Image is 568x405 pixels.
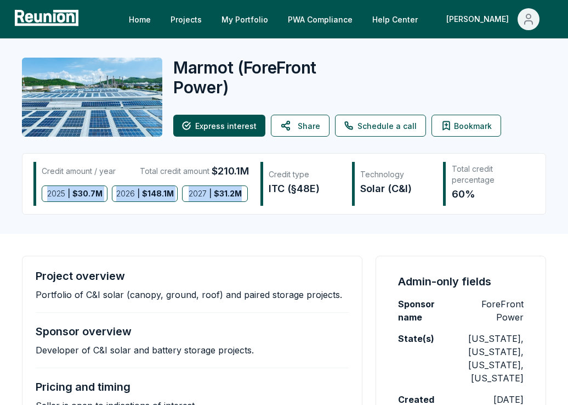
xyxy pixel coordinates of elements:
span: 2025 [47,186,65,201]
div: Solar (C&I) [360,181,431,196]
span: | [67,186,70,201]
span: 2026 [116,186,135,201]
span: | [137,186,140,201]
img: Marmot [22,58,162,137]
div: ITC (§48E) [269,181,340,196]
h4: Pricing and timing [36,380,130,393]
a: Help Center [363,8,427,30]
a: Home [120,8,160,30]
h4: Sponsor overview [36,325,132,338]
span: | [209,186,212,201]
button: [PERSON_NAME] [438,8,548,30]
span: $ 148.1M [142,186,174,201]
span: ( ForeFront Power ) [173,58,316,97]
div: Total credit percentage [452,164,523,185]
label: Sponsor name [398,297,461,324]
nav: Main [120,8,557,30]
span: $ 30.7M [72,186,103,201]
p: ForeFront Power [461,297,524,324]
p: [US_STATE], [US_STATE], [US_STATE], [US_STATE] [461,332,524,385]
h4: Project overview [36,269,125,283]
h4: Admin-only fields [398,274,491,289]
div: [PERSON_NAME] [446,8,513,30]
button: Share [271,115,330,137]
div: Credit amount / year [42,164,116,179]
div: Total credit amount [140,164,249,179]
p: Portfolio of C&I solar (canopy, ground, roof) and paired storage projects. [36,289,342,300]
h2: Marmot [173,58,322,97]
div: Technology [360,169,431,180]
span: $210.1M [212,164,249,179]
p: Developer of C&I solar and battery storage projects. [36,345,254,356]
a: Schedule a call [335,115,426,137]
span: 2027 [189,186,207,201]
label: State(s) [398,332,434,345]
a: Projects [162,8,211,30]
a: My Portfolio [213,8,277,30]
button: Express interest [173,115,265,137]
div: Credit type [269,169,340,180]
div: 60% [452,187,523,202]
button: Bookmark [431,115,501,137]
a: PWA Compliance [279,8,361,30]
span: $ 31.2M [214,186,242,201]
